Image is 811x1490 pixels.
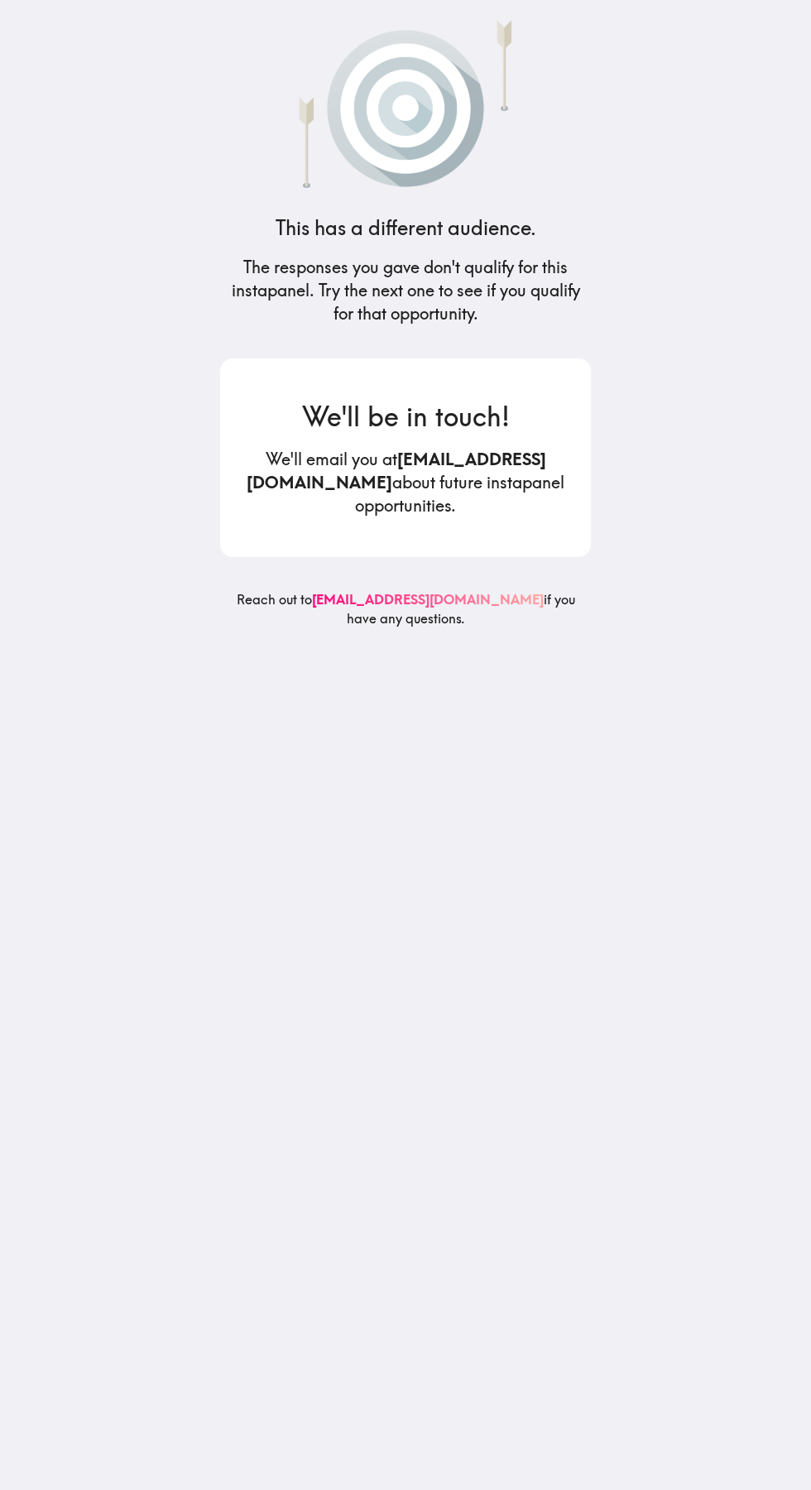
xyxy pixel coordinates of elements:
h3: We'll be in touch! [247,398,564,435]
h4: This has a different audience. [276,214,536,243]
h5: The responses you gave don't qualify for this instapanel. Try the next one to see if you qualify ... [220,256,591,325]
img: Arrows that have missed a target. [258,13,553,188]
h5: We'll email you at about future instapanel opportunities. [247,448,564,517]
h6: Reach out to if you have any questions. [220,590,591,641]
a: [EMAIL_ADDRESS][DOMAIN_NAME] [312,591,544,608]
b: [EMAIL_ADDRESS][DOMAIN_NAME] [247,449,546,493]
